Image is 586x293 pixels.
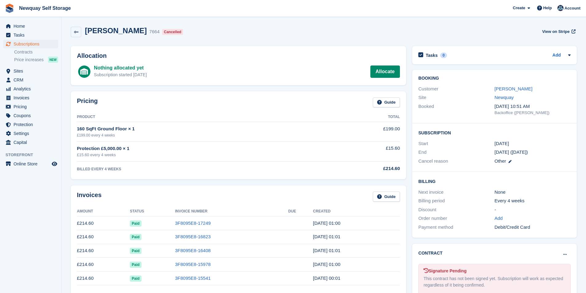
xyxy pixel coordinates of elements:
[14,93,50,102] span: Invoices
[328,141,400,161] td: £15.60
[418,178,571,184] h2: Billing
[495,140,509,147] time: 2022-08-19 00:00:00 UTC
[495,189,571,196] div: None
[77,125,328,133] div: 160 SqFt Ground Floor × 1
[495,110,571,116] div: Backoffice ([PERSON_NAME])
[495,158,506,164] span: Other
[77,145,328,152] div: Protection £5,000.00 × 1
[328,112,400,122] th: Total
[14,22,50,30] span: Home
[495,149,528,155] span: [DATE] ([DATE])
[313,234,341,239] time: 2025-06-20 00:01:06 UTC
[94,72,147,78] div: Subscription started [DATE]
[313,262,341,267] time: 2025-04-25 00:00:44 UTC
[130,220,141,227] span: Paid
[3,102,58,111] a: menu
[495,95,514,100] a: Newquay
[175,275,211,281] a: 3F8095E8-15541
[6,152,61,158] span: Storefront
[14,102,50,111] span: Pricing
[495,103,571,110] div: [DATE] 10:51 AM
[3,76,58,84] a: menu
[440,53,447,58] div: 0
[495,197,571,204] div: Every 4 weeks
[14,76,50,84] span: CRM
[328,122,400,141] td: £199.00
[313,248,341,253] time: 2025-05-23 00:01:30 UTC
[77,216,130,230] td: £214.60
[175,248,211,253] a: 3F8095E8-16408
[3,120,58,129] a: menu
[495,86,532,91] a: [PERSON_NAME]
[418,215,494,222] div: Order number
[14,67,50,75] span: Sites
[3,40,58,48] a: menu
[14,129,50,138] span: Settings
[418,94,494,101] div: Site
[14,57,44,63] span: Price increases
[77,52,400,59] h2: Allocation
[557,5,564,11] img: Colette Pearce
[175,207,288,216] th: Invoice Number
[540,26,577,37] a: View on Stripe
[313,207,400,216] th: Created
[14,85,50,93] span: Analytics
[418,76,571,81] h2: Booking
[14,120,50,129] span: Protection
[77,207,130,216] th: Amount
[3,31,58,39] a: menu
[130,248,141,254] span: Paid
[77,152,328,158] div: £15.60 every 4 weeks
[542,29,569,35] span: View on Stripe
[3,22,58,30] a: menu
[552,52,561,59] a: Add
[313,220,341,226] time: 2025-07-18 00:00:36 UTC
[162,29,183,35] div: Cancelled
[48,57,58,63] div: NEW
[418,224,494,231] div: Payment method
[418,158,494,165] div: Cancel reason
[5,4,14,13] img: stora-icon-8386f47178a22dfd0bd8f6a31ec36ba5ce8667c1dd55bd0f319d3a0aa187defe.svg
[424,275,565,288] div: This contract has not been signed yet. Subscription will work as expected regardless of it being ...
[94,64,147,72] div: Nothing allocated yet
[3,111,58,120] a: menu
[175,262,211,267] a: 3F8095E8-15978
[130,234,141,240] span: Paid
[418,250,443,256] h2: Contract
[495,206,571,213] div: -
[77,133,328,138] div: £199.00 every 4 weeks
[418,206,494,213] div: Discount
[418,103,494,116] div: Booked
[17,3,73,13] a: Newquay Self Storage
[14,56,58,63] a: Price increases NEW
[149,28,159,35] div: 7664
[495,215,503,222] a: Add
[14,111,50,120] span: Coupons
[328,165,400,172] div: £214.60
[373,97,400,108] a: Guide
[3,160,58,168] a: menu
[14,160,50,168] span: Online Store
[14,31,50,39] span: Tasks
[77,230,130,244] td: £214.60
[424,268,565,274] div: Signature Pending
[77,166,328,172] div: BILLED EVERY 4 WEEKS
[85,26,147,35] h2: [PERSON_NAME]
[495,224,571,231] div: Debit/Credit Card
[3,85,58,93] a: menu
[77,244,130,258] td: £214.60
[175,220,211,226] a: 3F8095E8-17249
[373,192,400,202] a: Guide
[51,160,58,168] a: Preview store
[418,140,494,147] div: Start
[14,49,58,55] a: Contracts
[543,5,552,11] span: Help
[130,275,141,282] span: Paid
[77,112,328,122] th: Product
[3,67,58,75] a: menu
[14,138,50,147] span: Capital
[77,271,130,285] td: £214.60
[14,40,50,48] span: Subscriptions
[418,189,494,196] div: Next invoice
[370,65,400,78] a: Allocate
